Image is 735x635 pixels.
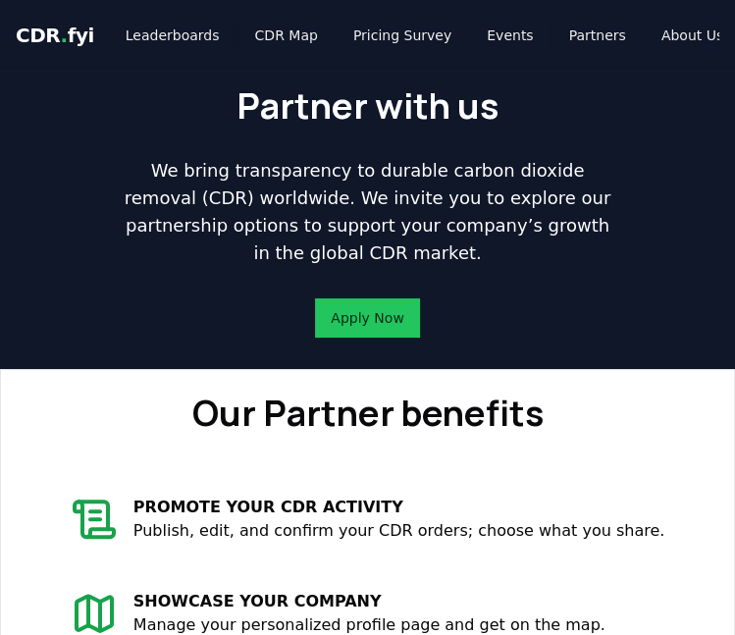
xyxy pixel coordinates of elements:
[133,519,664,543] p: Publish, edit, and confirm your CDR orders; choose what you share.
[315,298,419,338] button: Apply Now
[471,18,549,53] a: Events
[239,18,334,53] a: CDR Map
[236,86,499,126] h1: Partner with us
[133,496,664,519] p: Promote your CDR activity
[553,18,642,53] a: Partners
[331,308,403,328] a: Apply Now
[110,18,236,53] a: Leaderboards
[338,18,467,53] a: Pricing Survey
[133,590,605,613] p: Showcase your company
[117,157,619,267] p: We bring transparency to durable carbon dioxide removal (CDR) worldwide. We invite you to explore...
[61,24,68,47] span: .
[25,394,710,433] h1: Our Partner benefits
[16,24,94,47] span: CDR fyi
[16,22,94,49] a: CDR.fyi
